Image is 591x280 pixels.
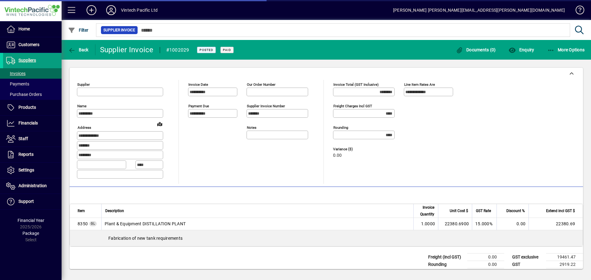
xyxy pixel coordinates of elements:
[62,44,95,55] app-page-header-button: Back
[105,207,124,214] span: Description
[3,178,62,194] a: Administration
[546,44,586,55] button: More Options
[546,207,575,214] span: Extend incl GST $
[333,82,379,87] mat-label: Invoice Total (GST inclusive)
[333,125,348,130] mat-label: Rounding
[223,48,231,52] span: Paid
[100,45,154,55] div: Supplier Invoice
[472,218,497,230] td: 15.000%
[476,207,491,214] span: GST Rate
[450,207,468,214] span: Unit Cost $
[82,5,101,16] button: Add
[3,37,62,53] a: Customers
[68,47,89,52] span: Back
[155,119,165,129] a: View on map
[546,268,583,276] td: 22380.69
[425,261,467,268] td: Rounding
[3,194,62,209] a: Support
[6,81,29,86] span: Payments
[6,71,26,76] span: Invoices
[18,136,28,141] span: Staff
[121,5,158,15] div: Vintech Pacific Ltd
[529,218,583,230] td: 22380.69
[571,1,583,21] a: Knowledge Base
[438,218,472,230] td: 22380.6900
[78,207,85,214] span: Item
[66,44,90,55] button: Back
[507,44,536,55] button: Enquiry
[509,268,546,276] td: GST inclusive
[3,131,62,147] a: Staff
[3,68,62,79] a: Invoices
[425,253,467,261] td: Freight (incl GST)
[333,104,372,108] mat-label: Freight charges incl GST
[3,116,62,131] a: Financials
[333,153,342,158] span: 0.00
[506,207,525,214] span: Discount %
[247,104,285,108] mat-label: Supplier invoice number
[18,120,38,125] span: Financials
[166,45,189,55] div: #1002029
[188,82,208,87] mat-label: Invoice date
[68,28,89,33] span: Filter
[103,27,135,33] span: Supplier Invoice
[18,26,30,31] span: Home
[6,92,42,97] span: Purchase Orders
[333,147,370,151] span: Variance ($)
[3,100,62,115] a: Products
[467,261,504,268] td: 0.00
[3,163,62,178] a: Settings
[3,147,62,162] a: Reports
[3,79,62,89] a: Payments
[247,125,256,130] mat-label: Notes
[77,104,86,108] mat-label: Name
[188,104,209,108] mat-label: Payment due
[18,105,36,110] span: Products
[101,218,413,230] td: Plant & Equipment DISTILLATION PLANT
[66,25,90,36] button: Filter
[456,47,496,52] span: Documents (0)
[509,261,546,268] td: GST
[404,82,435,87] mat-label: Line item rates are
[413,218,438,230] td: 1.0000
[509,47,534,52] span: Enquiry
[3,22,62,37] a: Home
[3,89,62,100] a: Purchase Orders
[91,222,95,225] span: GL
[18,58,36,63] span: Suppliers
[70,230,583,246] div: Fabrication of new tank requirements
[509,253,546,261] td: GST exclusive
[546,261,583,268] td: 2919.22
[18,199,34,204] span: Support
[546,253,583,261] td: 19461.47
[417,204,434,218] span: Invoice Quantity
[78,221,88,227] span: Plant & Equipment
[18,183,47,188] span: Administration
[18,218,44,223] span: Financial Year
[77,82,90,87] mat-label: Supplier
[247,82,275,87] mat-label: Our order number
[18,152,34,157] span: Reports
[454,44,497,55] button: Documents (0)
[18,42,39,47] span: Customers
[18,168,34,172] span: Settings
[547,47,585,52] span: More Options
[497,218,529,230] td: 0.00
[22,231,39,236] span: Package
[393,5,565,15] div: [PERSON_NAME] [PERSON_NAME][EMAIL_ADDRESS][PERSON_NAME][DOMAIN_NAME]
[101,5,121,16] button: Profile
[199,48,213,52] span: Posted
[467,253,504,261] td: 0.00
